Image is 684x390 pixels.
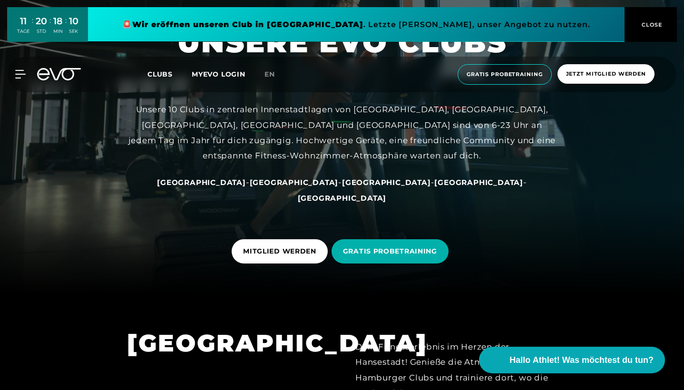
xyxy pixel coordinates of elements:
div: TAGE [17,28,29,35]
div: : [65,15,67,40]
div: : [32,15,33,40]
span: [GEOGRAPHIC_DATA] [298,194,387,203]
a: [GEOGRAPHIC_DATA] [298,193,387,203]
a: Clubs [147,69,192,78]
div: 20 [36,14,47,28]
span: [GEOGRAPHIC_DATA] [434,178,523,187]
a: Jetzt Mitglied werden [555,64,657,85]
div: : [49,15,51,40]
div: STD [36,28,47,35]
span: MITGLIED WERDEN [243,246,316,256]
div: - - - - [128,175,556,205]
div: Unsere 10 Clubs in zentralen Innenstadtlagen von [GEOGRAPHIC_DATA], [GEOGRAPHIC_DATA], [GEOGRAPHI... [128,102,556,163]
a: [GEOGRAPHIC_DATA] [434,177,523,187]
div: 11 [17,14,29,28]
span: Clubs [147,70,173,78]
a: en [264,69,286,80]
span: Gratis Probetraining [467,70,543,78]
a: [GEOGRAPHIC_DATA] [342,177,431,187]
span: GRATIS PROBETRAINING [343,246,437,256]
button: Hallo Athlet! Was möchtest du tun? [479,347,665,373]
div: 10 [69,14,78,28]
div: 18 [53,14,63,28]
span: en [264,70,275,78]
a: MYEVO LOGIN [192,70,245,78]
div: SEK [69,28,78,35]
span: CLOSE [639,20,663,29]
span: [GEOGRAPHIC_DATA] [342,178,431,187]
span: [GEOGRAPHIC_DATA] [157,178,246,187]
a: GRATIS PROBETRAINING [332,232,452,271]
a: Gratis Probetraining [455,64,555,85]
div: MIN [53,28,63,35]
span: [GEOGRAPHIC_DATA] [250,178,339,187]
button: CLOSE [625,7,677,42]
a: MITGLIED WERDEN [232,232,332,271]
span: Hallo Athlet! Was möchtest du tun? [509,354,654,367]
a: [GEOGRAPHIC_DATA] [157,177,246,187]
a: [GEOGRAPHIC_DATA] [250,177,339,187]
h1: [GEOGRAPHIC_DATA] [127,328,329,359]
span: Jetzt Mitglied werden [566,70,646,78]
